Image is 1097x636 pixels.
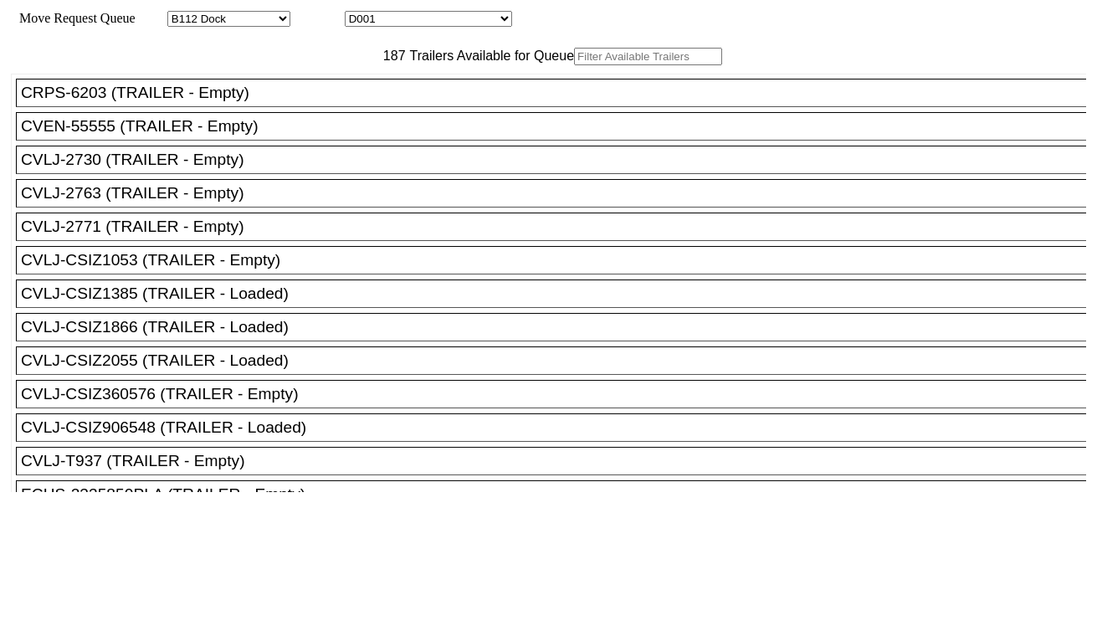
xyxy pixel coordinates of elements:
[21,218,1096,236] div: CVLJ-2771 (TRAILER - Empty)
[21,385,1096,403] div: CVLJ-CSIZ360576 (TRAILER - Empty)
[21,418,1096,437] div: CVLJ-CSIZ906548 (TRAILER - Loaded)
[21,285,1096,303] div: CVLJ-CSIZ1385 (TRAILER - Loaded)
[21,351,1096,370] div: CVLJ-CSIZ2055 (TRAILER - Loaded)
[11,11,136,25] span: Move Request Queue
[375,49,406,63] span: 187
[21,318,1096,336] div: CVLJ-CSIZ1866 (TRAILER - Loaded)
[574,48,722,65] input: Filter Available Trailers
[294,11,341,25] span: Location
[138,11,164,25] span: Area
[406,49,575,63] span: Trailers Available for Queue
[21,84,1096,102] div: CRPS-6203 (TRAILER - Empty)
[21,117,1096,136] div: CVEN-55555 (TRAILER - Empty)
[21,151,1096,169] div: CVLJ-2730 (TRAILER - Empty)
[21,452,1096,470] div: CVLJ-T937 (TRAILER - Empty)
[21,184,1096,203] div: CVLJ-2763 (TRAILER - Empty)
[21,485,1096,504] div: ECHS-2335850PLA (TRAILER - Empty)
[21,251,1096,269] div: CVLJ-CSIZ1053 (TRAILER - Empty)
